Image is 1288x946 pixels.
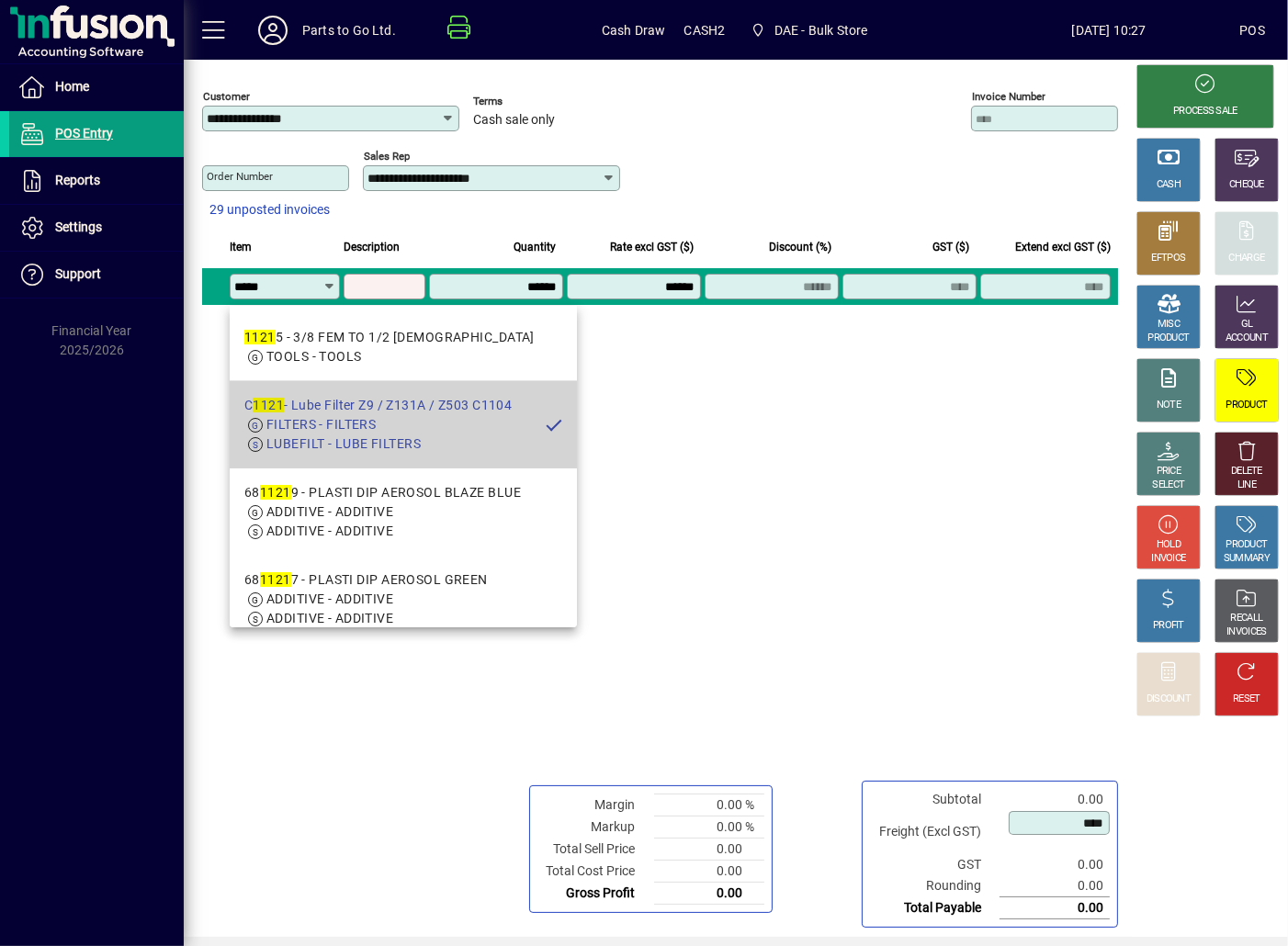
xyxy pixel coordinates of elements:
[769,237,831,257] span: Discount (%)
[1153,619,1184,633] div: PROFIT
[537,794,654,816] td: Margin
[1157,178,1181,192] div: CASH
[1158,318,1180,332] div: MISC
[1226,399,1267,412] div: PRODUCT
[473,113,555,128] span: Cash sale only
[344,237,400,257] span: Description
[9,205,184,251] a: Settings
[1015,237,1111,257] span: Extend excl GST ($)
[1173,105,1237,118] div: PROCESS SALE
[1147,693,1191,706] div: DISCOUNT
[9,64,184,110] a: Home
[654,816,764,838] td: 0.00 %
[972,90,1045,103] mat-label: Invoice number
[654,860,764,882] td: 0.00
[55,173,100,187] span: Reports
[1153,479,1185,492] div: SELECT
[243,14,302,47] button: Profile
[364,150,410,163] mat-label: Sales rep
[202,194,337,227] button: 29 unposted invoices
[870,789,1000,810] td: Subtotal
[870,875,1000,897] td: Rounding
[209,200,330,220] span: 29 unposted invoices
[514,237,556,257] span: Quantity
[1229,178,1264,192] div: CHEQUE
[870,854,1000,875] td: GST
[1231,612,1263,625] div: RECALL
[1226,538,1267,552] div: PRODUCT
[1226,332,1268,345] div: ACCOUNT
[743,14,875,47] span: DAE - Bulk Store
[1224,552,1270,566] div: SUMMARY
[1237,479,1256,492] div: LINE
[1000,897,1110,919] td: 0.00
[654,838,764,860] td: 0.00
[55,79,89,94] span: Home
[932,237,969,257] span: GST ($)
[654,882,764,904] td: 0.00
[207,170,273,183] mat-label: Order number
[870,897,1000,919] td: Total Payable
[9,158,184,204] a: Reports
[1233,693,1260,706] div: RESET
[537,860,654,882] td: Total Cost Price
[1229,252,1265,265] div: CHARGE
[1157,399,1181,412] div: NOTE
[1241,318,1253,332] div: GL
[1000,789,1110,810] td: 0.00
[473,96,583,107] span: Terms
[1231,465,1262,479] div: DELETE
[537,882,654,904] td: Gross Profit
[870,810,1000,854] td: Freight (Excl GST)
[55,126,113,141] span: POS Entry
[1147,332,1189,345] div: PRODUCT
[774,16,868,45] span: DAE - Bulk Store
[610,237,694,257] span: Rate excl GST ($)
[537,838,654,860] td: Total Sell Price
[55,220,102,234] span: Settings
[978,16,1240,45] span: [DATE] 10:27
[1239,16,1265,45] div: POS
[1157,538,1181,552] div: HOLD
[9,252,184,298] a: Support
[654,794,764,816] td: 0.00 %
[1000,875,1110,897] td: 0.00
[55,266,101,281] span: Support
[203,90,250,103] mat-label: Customer
[302,16,396,45] div: Parts to Go Ltd.
[1157,465,1181,479] div: PRICE
[602,16,666,45] span: Cash Draw
[1000,854,1110,875] td: 0.00
[537,816,654,838] td: Markup
[1152,252,1186,265] div: EFTPOS
[230,237,252,257] span: Item
[1226,625,1266,639] div: INVOICES
[684,16,726,45] span: CASH2
[1151,552,1185,566] div: INVOICE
